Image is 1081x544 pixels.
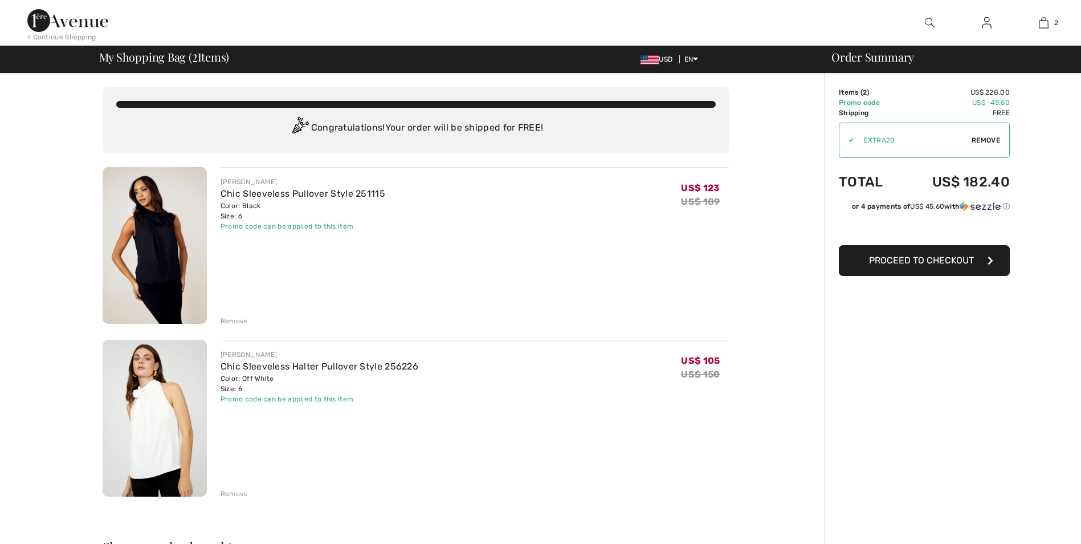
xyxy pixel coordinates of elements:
[863,88,867,96] span: 2
[982,16,992,30] img: My Info
[221,201,385,221] div: Color: Black Size: 6
[839,135,854,145] div: ✔
[681,182,720,193] span: US$ 123
[960,201,1001,212] img: Sezzle
[1015,16,1071,30] a: 2
[99,51,230,63] span: My Shopping Bag ( Items)
[910,202,944,210] span: US$ 45.60
[852,201,1010,212] div: or 4 payments of with
[839,201,1010,216] div: or 4 payments ofUS$ 45.60withSezzle Click to learn more about Sezzle
[221,316,248,326] div: Remove
[103,167,207,324] img: Chic Sleeveless Pullover Style 251115
[839,245,1010,276] button: Proceed to Checkout
[684,55,699,63] span: EN
[901,163,1010,201] td: US$ 182.40
[925,16,935,30] img: search the website
[854,123,972,157] input: Promo code
[818,51,1074,63] div: Order Summary
[839,87,901,98] td: Items ( )
[901,108,1010,118] td: Free
[221,177,385,187] div: [PERSON_NAME]
[221,361,418,372] a: Chic Sleeveless Halter Pullover Style 256226
[681,196,720,207] s: US$ 189
[641,55,677,63] span: USD
[839,216,1010,241] iframe: PayPal-paypal
[1008,510,1070,538] iframe: Opens a widget where you can find more information
[869,255,974,266] span: Proceed to Checkout
[27,9,108,32] img: 1ère Avenue
[973,16,1001,30] a: Sign In
[27,32,96,42] div: < Continue Shopping
[116,117,716,140] div: Congratulations! Your order will be shipped for FREE!
[221,350,418,360] div: [PERSON_NAME]
[1039,16,1049,30] img: My Bag
[681,355,720,366] span: US$ 105
[221,221,385,232] div: Promo code can be applied to this item
[839,108,901,118] td: Shipping
[901,98,1010,108] td: US$ -45.60
[1054,18,1058,28] span: 2
[839,163,901,201] td: Total
[221,188,385,199] a: Chic Sleeveless Pullover Style 251115
[288,117,311,140] img: Congratulation2.svg
[103,340,207,497] img: Chic Sleeveless Halter Pullover Style 256226
[221,374,418,394] div: Color: Off White Size: 6
[641,55,659,64] img: US Dollar
[901,87,1010,98] td: US$ 228.00
[221,394,418,404] div: Promo code can be applied to this item
[192,48,198,63] span: 2
[221,489,248,499] div: Remove
[839,98,901,108] td: Promo code
[681,369,720,380] s: US$ 150
[972,135,1000,145] span: Remove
